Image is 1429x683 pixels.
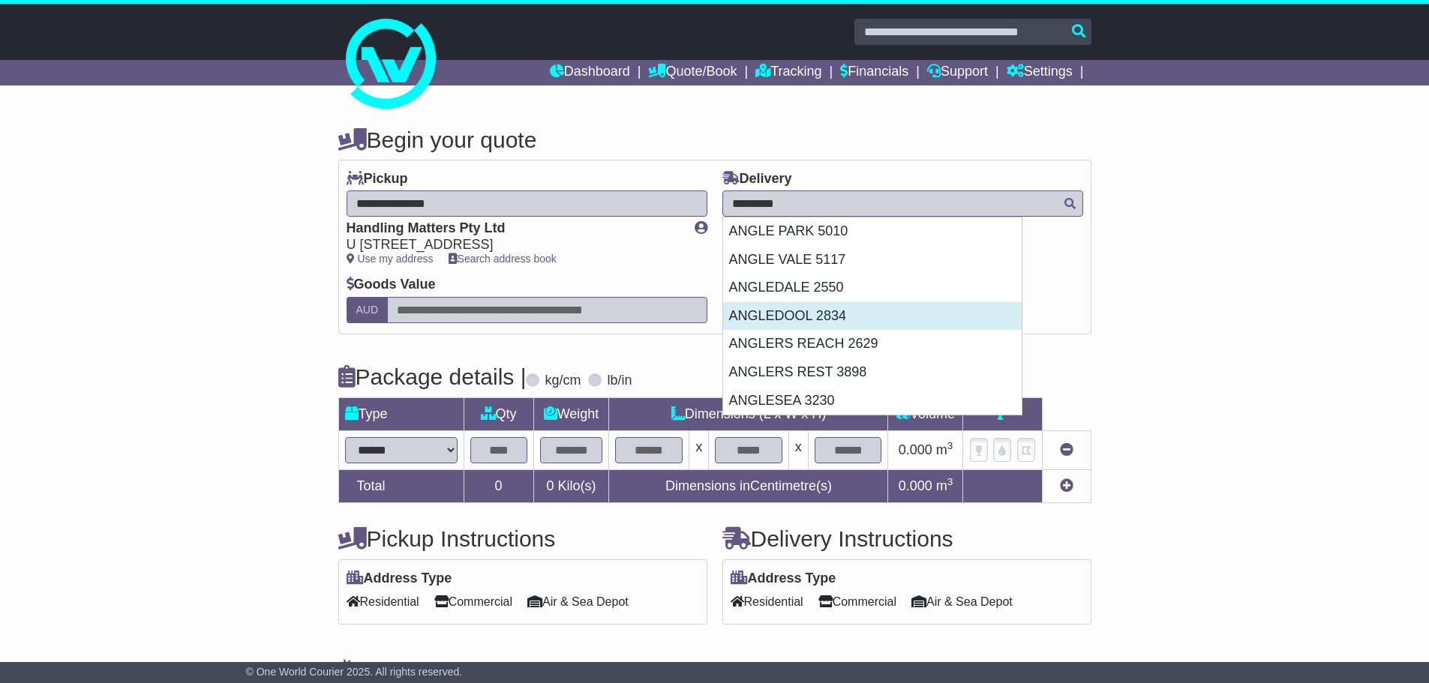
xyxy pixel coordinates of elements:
label: Address Type [347,571,452,587]
span: 0.000 [899,478,932,493]
div: ANGLE PARK 5010 [723,217,1022,246]
label: Address Type [731,571,836,587]
a: Financials [840,60,908,85]
a: Settings [1007,60,1073,85]
div: ANGLERS REST 3898 [723,358,1022,387]
span: 0 [546,478,554,493]
div: ANGLERS REACH 2629 [723,330,1022,358]
span: 0.000 [899,442,932,457]
sup: 3 [947,440,953,451]
a: Add new item [1060,478,1073,493]
td: x [788,430,808,469]
td: Dimensions in Centimetre(s) [609,469,888,502]
td: Weight [533,397,609,430]
h4: Warranty & Insurance [338,658,1091,683]
a: Tracking [755,60,821,85]
a: Dashboard [550,60,630,85]
span: m [936,478,953,493]
td: Kilo(s) [533,469,609,502]
div: ANGLEDOOL 2834 [723,302,1022,331]
td: 0 [464,469,533,502]
div: U [STREET_ADDRESS] [347,237,680,253]
span: © One World Courier 2025. All rights reserved. [246,666,463,678]
div: ANGLEDALE 2550 [723,274,1022,302]
td: Qty [464,397,533,430]
label: kg/cm [545,373,581,389]
a: Search address book [449,253,557,265]
h4: Pickup Instructions [338,526,707,551]
a: Remove this item [1060,442,1073,457]
span: Commercial [434,590,512,613]
span: m [936,442,953,457]
td: Total [338,469,464,502]
span: Air & Sea Depot [527,590,629,613]
div: ANGLE VALE 5117 [723,246,1022,274]
h4: Begin your quote [338,127,1091,152]
label: AUD [347,297,389,323]
sup: 3 [947,476,953,487]
label: Delivery [722,171,792,187]
a: Use my address [347,253,434,265]
td: x [689,430,709,469]
div: ANGLESEA 3230 [723,387,1022,415]
a: Support [927,60,988,85]
label: Goods Value [347,277,436,293]
span: Air & Sea Depot [911,590,1013,613]
typeahead: Please provide city [722,190,1083,217]
div: Handling Matters Pty Ltd [347,220,680,237]
span: Commercial [818,590,896,613]
h4: Delivery Instructions [722,526,1091,551]
h4: Package details | [338,364,527,389]
td: Type [338,397,464,430]
span: Residential [731,590,803,613]
td: Dimensions (L x W x H) [609,397,888,430]
span: Residential [347,590,419,613]
label: Pickup [347,171,408,187]
label: lb/in [607,373,632,389]
a: Quote/Book [648,60,737,85]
